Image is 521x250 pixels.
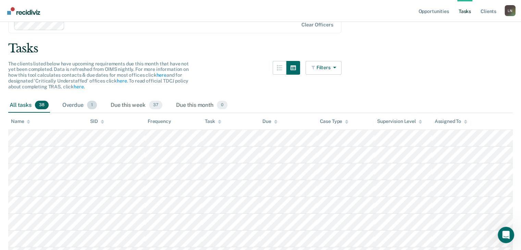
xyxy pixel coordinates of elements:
[149,101,162,110] span: 37
[205,118,221,124] div: Task
[61,98,98,113] div: Overdue1
[117,78,127,84] a: here
[262,118,277,124] div: Due
[74,84,84,89] a: here
[11,118,30,124] div: Name
[175,98,229,113] div: Due this month0
[8,98,50,113] div: All tasks38
[217,101,227,110] span: 0
[377,118,422,124] div: Supervision Level
[90,118,104,124] div: SID
[505,5,516,16] div: L N
[320,118,348,124] div: Case Type
[301,22,333,28] div: Clear officers
[498,227,514,243] iframe: Intercom live chat
[8,41,513,55] div: Tasks
[306,61,342,75] button: Filters
[148,118,171,124] div: Frequency
[505,5,516,16] button: Profile dropdown button
[35,101,49,110] span: 38
[109,98,164,113] div: Due this week37
[156,72,166,78] a: here
[8,61,189,89] span: The clients listed below have upcoming requirements due this month that have not yet been complet...
[7,7,40,15] img: Recidiviz
[435,118,467,124] div: Assigned To
[87,101,97,110] span: 1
